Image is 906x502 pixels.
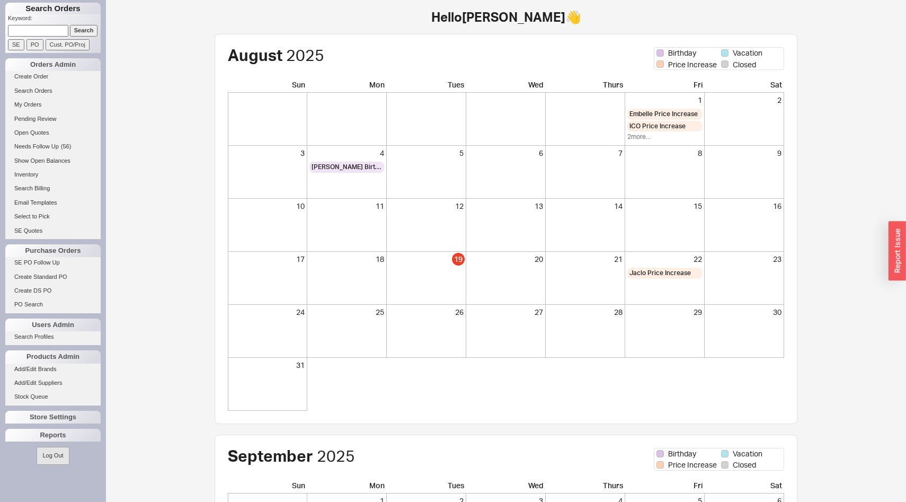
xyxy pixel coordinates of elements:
[5,71,101,82] a: Create Order
[230,148,305,158] div: 3
[5,244,101,257] div: Purchase Orders
[286,45,324,65] span: 2025
[548,307,623,318] div: 28
[8,39,24,50] input: SE
[625,80,705,93] div: Fri
[309,148,384,158] div: 4
[389,307,464,318] div: 26
[5,391,101,402] a: Stock Queue
[5,99,101,110] a: My Orders
[733,59,756,70] span: Closed
[46,39,90,50] input: Cust. PO/Proj
[5,113,101,125] a: Pending Review
[5,364,101,375] a: Add/Edit Brands
[230,254,305,265] div: 17
[5,285,101,296] a: Create DS PO
[172,11,840,23] h1: Hello [PERSON_NAME] 👋
[70,25,98,36] input: Search
[312,163,382,172] span: [PERSON_NAME] Birthday
[627,148,702,158] div: 8
[5,58,101,71] div: Orders Admin
[668,448,696,459] span: Birthday
[5,183,101,194] a: Search Billing
[26,39,43,50] input: PO
[629,269,691,278] span: Jaclo Price Increase
[625,480,705,494] div: Fri
[627,307,702,318] div: 29
[5,257,101,268] a: SE PO Follow Up
[228,480,307,494] div: Sun
[707,254,781,265] div: 23
[5,429,101,442] div: Reports
[452,253,465,266] div: 19
[707,95,781,105] div: 2
[309,201,384,212] div: 11
[707,148,781,158] div: 9
[707,307,781,318] div: 30
[230,360,305,371] div: 31
[668,48,696,58] span: Birthday
[309,307,384,318] div: 25
[5,411,101,424] div: Store Settings
[307,480,387,494] div: Mon
[466,480,546,494] div: Wed
[5,331,101,342] a: Search Profiles
[14,116,57,122] span: Pending Review
[668,59,717,70] span: Price Increase
[5,319,101,331] div: Users Admin
[548,254,623,265] div: 21
[5,141,101,152] a: Needs Follow Up(56)
[5,155,101,166] a: Show Open Balances
[5,350,101,363] div: Products Admin
[389,148,464,158] div: 5
[627,254,702,265] div: 22
[228,45,282,65] span: August
[5,377,101,389] a: Add/Edit Suppliers
[389,201,464,212] div: 12
[629,122,686,131] span: ICO Price Increase
[468,307,543,318] div: 27
[5,271,101,283] a: Create Standard PO
[5,299,101,310] a: PO Search
[14,143,59,149] span: Needs Follow Up
[228,80,307,93] div: Sun
[5,211,101,222] a: Select to Pick
[5,197,101,208] a: Email Templates
[5,3,101,14] h1: Search Orders
[387,80,466,93] div: Tues
[61,143,72,149] span: ( 56 )
[546,480,625,494] div: Thurs
[548,148,623,158] div: 7
[468,148,543,158] div: 6
[468,254,543,265] div: 20
[627,133,702,142] div: 2 more...
[705,480,784,494] div: Sat
[468,201,543,212] div: 13
[8,14,101,25] p: Keyword:
[466,80,546,93] div: Wed
[546,80,625,93] div: Thurs
[705,80,784,93] div: Sat
[668,460,717,470] span: Price Increase
[629,110,698,119] span: Embelle Price Increase
[707,201,781,212] div: 16
[228,446,313,465] span: September
[387,480,466,494] div: Tues
[627,95,702,105] div: 1
[37,447,69,464] button: Log Out
[230,307,305,318] div: 24
[5,169,101,180] a: Inventory
[5,225,101,236] a: SE Quotes
[5,85,101,96] a: Search Orders
[733,48,762,58] span: Vacation
[230,201,305,212] div: 10
[5,127,101,138] a: Open Quotes
[733,460,756,470] span: Closed
[317,446,355,465] span: 2025
[627,201,702,212] div: 15
[733,448,762,459] span: Vacation
[548,201,623,212] div: 14
[307,80,387,93] div: Mon
[309,254,384,265] div: 18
